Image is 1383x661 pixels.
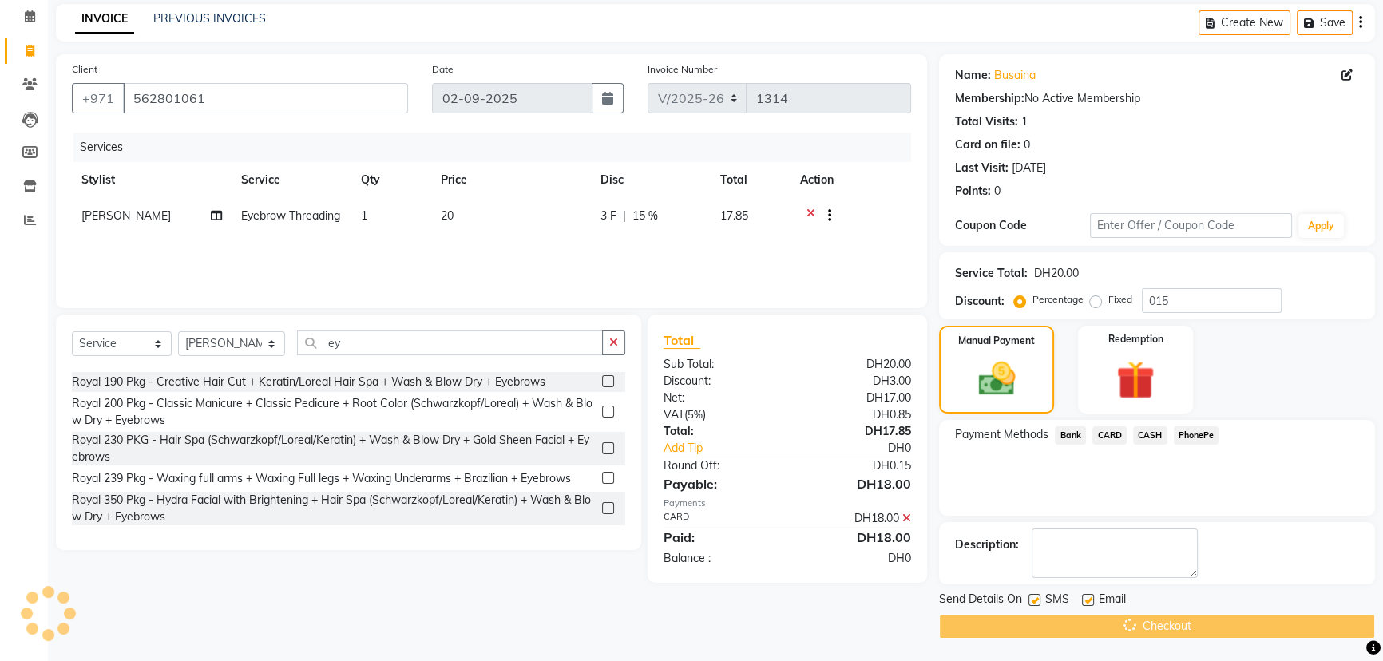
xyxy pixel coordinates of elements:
[1298,214,1344,238] button: Apply
[1133,426,1167,445] span: CASH
[955,183,991,200] div: Points:
[955,160,1009,176] div: Last Visit:
[664,407,684,422] span: Vat
[73,133,923,162] div: Services
[72,62,97,77] label: Client
[432,62,454,77] label: Date
[787,406,923,423] div: DH0.85
[1108,292,1132,307] label: Fixed
[955,293,1005,310] div: Discount:
[955,536,1019,553] div: Description:
[361,208,367,223] span: 1
[1012,160,1046,176] div: [DATE]
[810,440,923,457] div: DH0
[123,83,408,113] input: Search by Name/Mobile/Email/Code
[72,432,596,465] div: Royal 230 PKG - Hair Spa (Schwarzkopf/Loreal/Keratin) + Wash & Blow Dry + Gold Sheen Facial + Eye...
[652,550,787,567] div: Balance :
[72,83,125,113] button: +971
[967,358,1027,400] img: _cash.svg
[787,373,923,390] div: DH3.00
[652,373,787,390] div: Discount:
[955,90,1359,107] div: No Active Membership
[652,356,787,373] div: Sub Total:
[955,90,1024,107] div: Membership:
[1297,10,1353,35] button: Save
[955,265,1028,282] div: Service Total:
[72,395,596,429] div: Royal 200 Pkg - Classic Manicure + Classic Pedicure + Root Color (Schwarzkopf/Loreal) + Wash & Bl...
[787,423,923,440] div: DH17.85
[787,510,923,527] div: DH18.00
[994,67,1036,84] a: Busaina
[1174,426,1219,445] span: PhonePe
[787,356,923,373] div: DH20.00
[600,208,616,224] span: 3 F
[720,208,748,223] span: 17.85
[81,208,171,223] span: [PERSON_NAME]
[955,67,991,84] div: Name:
[664,497,912,510] div: Payments
[441,208,454,223] span: 20
[153,11,266,26] a: PREVIOUS INVOICES
[652,510,787,527] div: CARD
[787,390,923,406] div: DH17.00
[232,162,351,198] th: Service
[72,162,232,198] th: Stylist
[955,137,1020,153] div: Card on file:
[1092,426,1127,445] span: CARD
[958,334,1035,348] label: Manual Payment
[652,423,787,440] div: Total:
[297,330,603,355] input: Search or Scan
[652,528,787,547] div: Paid:
[711,162,791,198] th: Total
[1032,292,1084,307] label: Percentage
[632,208,658,224] span: 15 %
[75,5,134,34] a: INVOICE
[787,550,923,567] div: DH0
[431,162,591,198] th: Price
[652,406,787,423] div: ( )
[787,528,923,547] div: DH18.00
[1034,265,1079,282] div: DH20.00
[664,332,700,349] span: Total
[939,591,1022,611] span: Send Details On
[1045,591,1069,611] span: SMS
[72,492,596,525] div: Royal 350 Pkg - Hydra Facial with Brightening + Hair Spa (Schwarzkopf/Loreal/Keratin) + Wash & Bl...
[72,374,545,390] div: Royal 190 Pkg - Creative Hair Cut + Keratin/Loreal Hair Spa + Wash & Blow Dry + Eyebrows
[623,208,626,224] span: |
[1199,10,1290,35] button: Create New
[591,162,711,198] th: Disc
[652,440,810,457] a: Add Tip
[955,426,1048,443] span: Payment Methods
[1108,332,1163,346] label: Redemption
[1104,356,1167,404] img: _gift.svg
[787,474,923,493] div: DH18.00
[1024,137,1030,153] div: 0
[1021,113,1028,130] div: 1
[955,217,1090,234] div: Coupon Code
[648,62,717,77] label: Invoice Number
[241,208,340,223] span: Eyebrow Threading
[688,408,703,421] span: 5%
[791,162,911,198] th: Action
[1090,213,1292,238] input: Enter Offer / Coupon Code
[351,162,431,198] th: Qty
[994,183,1001,200] div: 0
[1055,426,1086,445] span: Bank
[652,457,787,474] div: Round Off:
[787,457,923,474] div: DH0.15
[72,470,571,487] div: Royal 239 Pkg - Waxing full arms + Waxing Full legs + Waxing Underarms + Brazilian + Eyebrows
[955,113,1018,130] div: Total Visits:
[652,390,787,406] div: Net:
[652,474,787,493] div: Payable:
[1099,591,1126,611] span: Email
